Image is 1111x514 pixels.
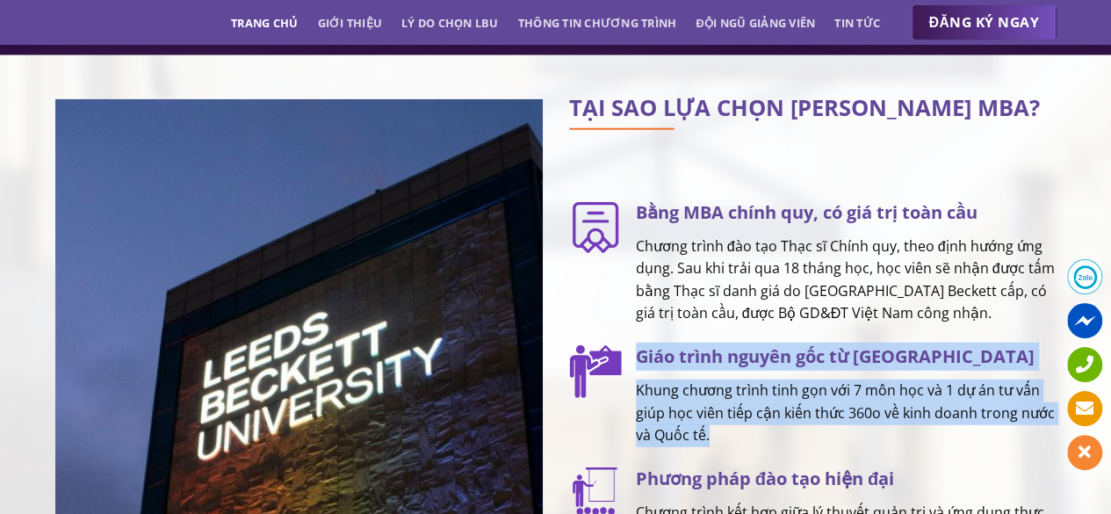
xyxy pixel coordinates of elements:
a: Giới thiệu [317,7,382,39]
a: Thông tin chương trình [518,7,677,39]
a: ĐĂNG KÝ NGAY [912,5,1057,40]
h2: TẠI SAO LỰA CHỌN [PERSON_NAME] MBA? [569,99,1057,117]
h3: Phương pháp đào tạo hiện đại [636,465,1057,493]
a: Trang chủ [231,7,298,39]
h3: Giáo trình nguyên gốc từ [GEOGRAPHIC_DATA] [636,343,1057,371]
a: Đội ngũ giảng viên [696,7,815,39]
a: Tin tức [834,7,880,39]
img: line-lbu.jpg [569,128,675,130]
p: Khung chương trình tinh gọn với 7 môn học và 1 dự án tư vấn giúp học viên tiếp cận kiến thức 360o... [636,380,1057,447]
p: Chương trình đào tạo Thạc sĩ Chính quy, theo định hướng ứng dụng. Sau khi trải qua 18 tháng học, ... [636,235,1057,325]
h3: Bằng MBA chính quy, có giá trị toàn cầu [636,199,1057,227]
a: Lý do chọn LBU [401,7,499,39]
span: ĐĂNG KÝ NGAY [929,11,1039,33]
